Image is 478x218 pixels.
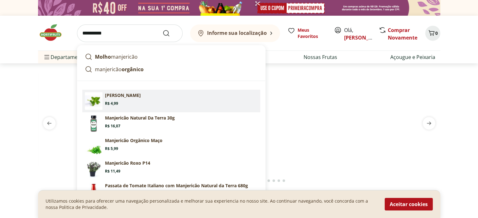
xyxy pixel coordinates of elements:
button: Carrinho [425,26,440,41]
button: Go to page 18 from fs-carousel [281,173,286,188]
img: Hortifruti [38,23,69,42]
button: Go to page 16 from fs-carousel [271,173,276,188]
img: Principal [85,115,102,132]
button: Go to page 15 from fs-carousel [266,173,271,188]
p: Passata de Tomate Italiano com Manjericão Natural da Terra 680g [105,183,248,189]
a: Molhomanjericão [82,51,260,63]
a: Manjericão Roxo P14Manjericão Roxo P14R$ 11,49 [82,157,260,180]
span: Departamentos [43,50,88,65]
button: Submit Search [162,29,178,37]
a: manjericãoorgânico [82,63,260,76]
p: manjericão [95,66,144,73]
a: PrincipalManjericão Natural Da Terra 30gR$ 16,07 [82,112,260,135]
button: previous [38,117,61,130]
strong: Molho [95,53,111,60]
button: Menu [43,50,51,65]
p: Manjericão Orgânico Maço [105,137,162,144]
span: R$ 5,99 [105,146,118,151]
span: R$ 4,99 [105,101,118,106]
a: Meus Favoritos [288,27,327,40]
span: R$ 11,49 [105,169,120,174]
img: Manjericão Roxo P14 [85,160,102,178]
button: Go to page 17 from fs-carousel [276,173,281,188]
a: PrincipalManjericão Orgânico MaçoR$ 5,99 [82,135,260,157]
button: Informe sua localização [190,24,280,42]
p: [PERSON_NAME] [105,92,141,98]
button: next [418,117,440,130]
p: Manjericão Natural Da Terra 30g [105,115,175,121]
a: [PERSON_NAME] [344,34,385,41]
input: search [77,24,183,42]
a: Passata de Tomate Italiano com Manjericão Natural da Terra 680gPassata de Tomate Italiano com Man... [82,180,260,203]
b: Informe sua localização [207,29,267,36]
img: Principal [85,137,102,155]
span: Meus Favoritos [298,27,327,40]
span: 0 [435,30,438,36]
p: manjericão [95,53,138,61]
img: Passata de Tomate Italiano com Manjericão Natural da Terra 680g [85,183,102,200]
p: Utilizamos cookies para oferecer uma navegação personalizada e melhorar sua experiencia no nosso ... [46,198,377,210]
p: Manjericão Roxo P14 [105,160,150,166]
a: Nossas Frutas [304,53,337,61]
img: Manjericão Unidade [85,92,102,110]
span: R$ 16,07 [105,124,120,129]
a: Comprar Novamente [388,27,417,41]
strong: orgânico [122,66,144,73]
a: Açougue e Peixaria [390,53,435,61]
span: Olá, [344,26,372,41]
button: Aceitar cookies [385,198,433,210]
a: Manjericão Unidade[PERSON_NAME]R$ 4,99 [82,90,260,112]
